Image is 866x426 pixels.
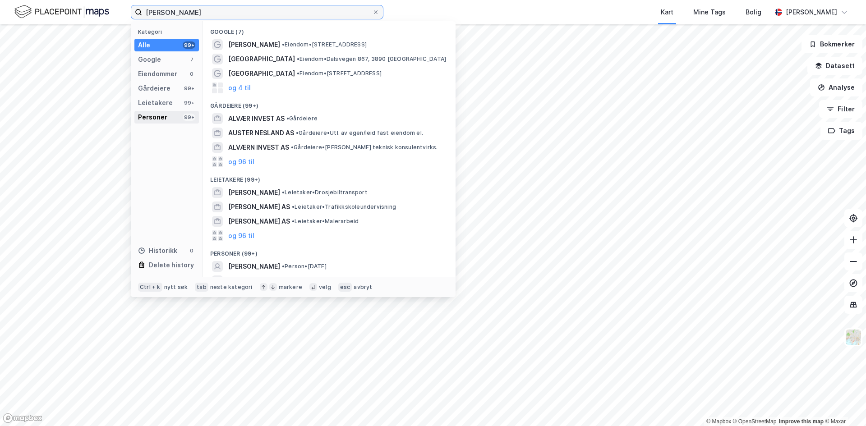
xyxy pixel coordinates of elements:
[286,115,289,122] span: •
[14,4,109,20] img: logo.f888ab2527a4732fd821a326f86c7f29.svg
[821,383,866,426] div: Kontrollprogram for chat
[297,55,446,63] span: Eiendom • Dalsvegen 867, 3890 [GEOGRAPHIC_DATA]
[292,203,396,211] span: Leietaker • Trafikkskoleundervisning
[286,115,318,122] span: Gårdeiere
[195,283,208,292] div: tab
[228,113,285,124] span: ALVÆR INVEST AS
[138,97,173,108] div: Leietakere
[282,41,285,48] span: •
[203,21,456,37] div: Google (7)
[820,122,862,140] button: Tags
[296,129,299,136] span: •
[282,41,367,48] span: Eiendom • [STREET_ADDRESS]
[138,245,177,256] div: Historikk
[183,99,195,106] div: 99+
[279,284,302,291] div: markere
[693,7,726,18] div: Mine Tags
[228,128,294,138] span: AUSTER NESLAND AS
[733,418,777,425] a: OpenStreetMap
[786,7,837,18] div: [PERSON_NAME]
[203,95,456,111] div: Gårdeiere (99+)
[228,261,280,272] span: [PERSON_NAME]
[183,85,195,92] div: 99+
[183,41,195,49] div: 99+
[138,69,177,79] div: Eiendommer
[338,283,352,292] div: esc
[706,418,731,425] a: Mapbox
[297,55,299,62] span: •
[746,7,761,18] div: Bolig
[291,144,438,151] span: Gårdeiere • [PERSON_NAME] teknisk konsulentvirks.
[810,78,862,96] button: Analyse
[228,275,280,286] span: [PERSON_NAME]
[228,202,290,212] span: [PERSON_NAME] AS
[3,413,42,423] a: Mapbox homepage
[819,100,862,118] button: Filter
[292,218,359,225] span: Leietaker • Malerarbeid
[210,284,253,291] div: neste kategori
[138,54,161,65] div: Google
[845,329,862,346] img: Z
[661,7,673,18] div: Kart
[164,284,188,291] div: nytt søk
[188,56,195,63] div: 7
[296,129,423,137] span: Gårdeiere • Utl. av egen/leid fast eiendom el.
[228,82,251,93] button: og 4 til
[149,260,194,270] div: Delete history
[228,142,289,153] span: ALVÆRN INVEST AS
[228,216,290,227] span: [PERSON_NAME] AS
[779,418,824,425] a: Improve this map
[138,40,150,50] div: Alle
[138,28,199,35] div: Kategori
[297,70,382,77] span: Eiendom • [STREET_ADDRESS]
[319,284,331,291] div: velg
[291,144,294,151] span: •
[282,189,285,196] span: •
[188,70,195,78] div: 0
[142,5,372,19] input: Søk på adresse, matrikkel, gårdeiere, leietakere eller personer
[292,203,295,210] span: •
[807,57,862,75] button: Datasett
[282,263,285,270] span: •
[228,39,280,50] span: [PERSON_NAME]
[203,169,456,185] div: Leietakere (99+)
[138,283,162,292] div: Ctrl + k
[138,83,170,94] div: Gårdeiere
[188,247,195,254] div: 0
[228,68,295,79] span: [GEOGRAPHIC_DATA]
[292,218,295,224] span: •
[821,383,866,426] iframe: Chat Widget
[282,189,368,196] span: Leietaker • Drosjebiltransport
[228,187,280,198] span: [PERSON_NAME]
[228,156,254,167] button: og 96 til
[138,112,167,123] div: Personer
[354,284,372,291] div: avbryt
[282,263,327,270] span: Person • [DATE]
[183,114,195,121] div: 99+
[203,243,456,259] div: Personer (99+)
[802,35,862,53] button: Bokmerker
[228,54,295,64] span: [GEOGRAPHIC_DATA]
[297,70,299,77] span: •
[228,230,254,241] button: og 96 til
